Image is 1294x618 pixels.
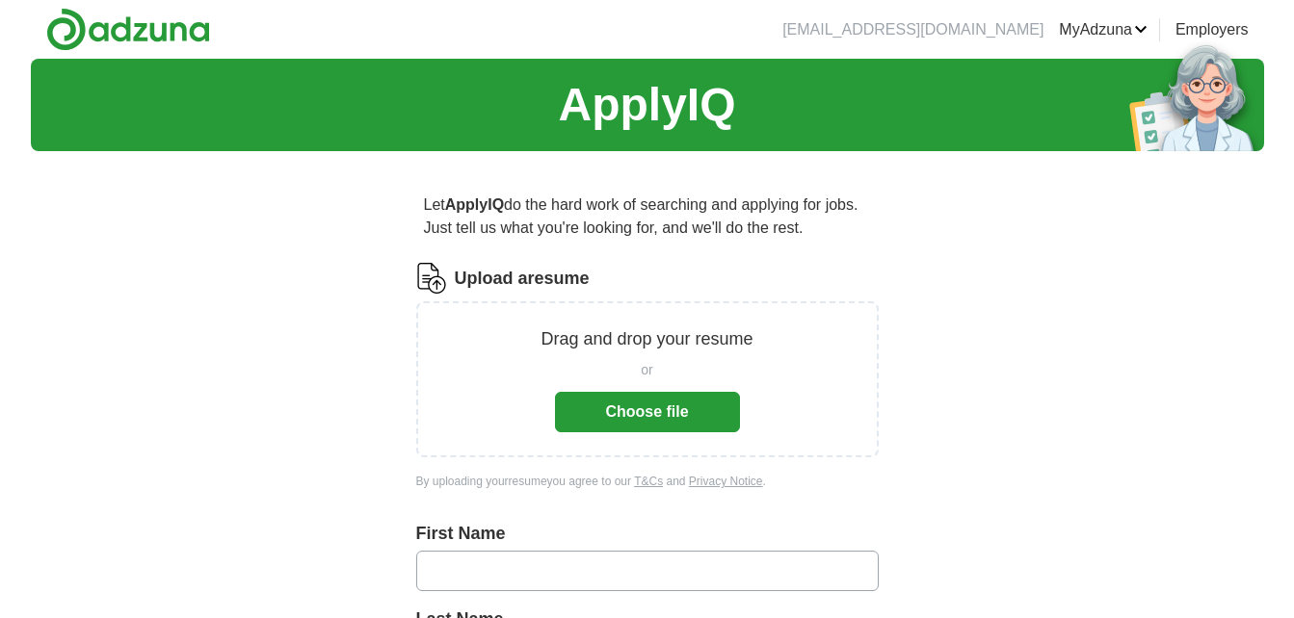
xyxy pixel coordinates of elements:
[445,196,504,213] strong: ApplyIQ
[689,475,763,488] a: Privacy Notice
[416,521,879,547] label: First Name
[46,8,210,51] img: Adzuna logo
[555,392,740,432] button: Choose file
[641,360,652,380] span: or
[416,473,879,490] div: By uploading your resume you agree to our and .
[416,186,879,247] p: Let do the hard work of searching and applying for jobs. Just tell us what you're looking for, an...
[541,326,753,352] p: Drag and drop your resume
[558,70,735,140] h1: ApplyIQ
[634,475,663,488] a: T&Cs
[1059,18,1148,41] a: MyAdzuna
[782,18,1043,41] li: [EMAIL_ADDRESS][DOMAIN_NAME]
[1175,18,1249,41] a: Employers
[416,263,447,294] img: CV Icon
[455,266,590,292] label: Upload a resume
